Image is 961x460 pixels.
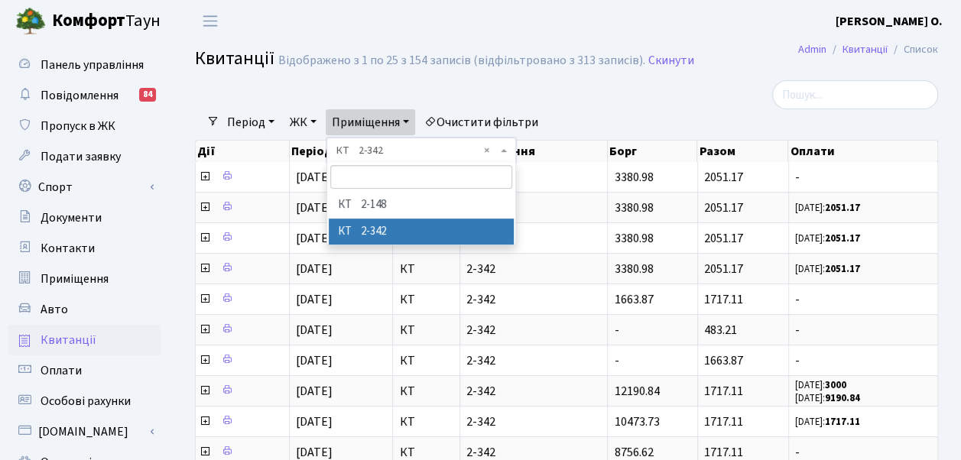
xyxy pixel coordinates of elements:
a: Квитанції [842,41,888,57]
span: Подати заявку [41,148,121,165]
a: Панель управління [8,50,161,80]
span: - [795,171,931,183]
b: 3000 [825,378,846,392]
span: 2051.17 [704,199,743,216]
a: Приміщення [326,109,415,135]
span: 2-342 [466,263,602,275]
span: 1717.11 [704,291,743,308]
th: Приміщення [459,141,608,162]
span: 2-342 [466,446,602,458]
b: 1717.11 [825,415,860,429]
span: Особові рахунки [41,393,131,410]
a: Очистити фільтри [418,109,544,135]
span: КТ [399,263,453,275]
span: [DATE] [296,291,333,308]
span: КТ 2-342 [336,143,497,158]
a: [DOMAIN_NAME] [8,416,161,447]
b: Комфорт [52,8,125,33]
span: КТ [399,324,453,336]
span: 3380.98 [614,261,653,277]
a: Приміщення [8,264,161,294]
a: [PERSON_NAME] О. [836,12,943,31]
th: Разом [697,141,788,162]
span: - [795,324,931,336]
span: [DATE] [296,352,333,369]
small: [DATE]: [795,262,860,276]
span: [DATE] [296,413,333,430]
span: 1717.11 [704,383,743,400]
span: 483.21 [704,322,737,339]
a: Admin [798,41,826,57]
small: [DATE]: [795,201,860,215]
div: Відображено з 1 по 25 з 154 записів (відфільтровано з 313 записів). [278,53,645,68]
span: КТ [399,416,453,428]
a: Подати заявку [8,141,161,172]
a: Повідомлення84 [8,80,161,111]
input: Пошук... [772,80,938,109]
nav: breadcrumb [775,34,961,66]
span: 1717.11 [704,413,743,430]
span: КТ [399,293,453,306]
span: 2051.17 [704,169,743,186]
li: КТ 2-342 [329,219,515,245]
span: Документи [41,209,102,226]
a: Особові рахунки [8,386,161,416]
a: Оплати [8,355,161,386]
b: 9190.84 [825,391,860,405]
span: [DATE] [296,230,333,247]
span: Оплати [41,362,82,379]
span: Квитанції [195,45,274,72]
span: Видалити всі елементи [484,143,489,158]
div: 84 [139,88,156,102]
span: 1663.87 [614,291,653,308]
a: Скинути [648,53,694,68]
span: [DATE] [296,322,333,339]
b: 2051.17 [825,262,860,276]
span: - [614,322,618,339]
a: Пропуск в ЖК [8,111,161,141]
span: Панель управління [41,57,144,73]
span: - [614,352,618,369]
span: КТ [399,385,453,397]
small: [DATE]: [795,391,860,405]
b: 2051.17 [825,232,860,245]
a: Документи [8,202,161,233]
a: Квитанції [8,325,161,355]
span: - [795,293,931,306]
button: Переключити навігацію [191,8,229,34]
span: Квитанції [41,332,96,348]
li: Список [888,41,938,58]
span: 12190.84 [614,383,659,400]
span: - [795,446,931,458]
span: [DATE] [296,169,333,186]
span: 3380.98 [614,169,653,186]
img: logo.png [15,6,46,37]
span: 2-342 [466,324,602,336]
a: Контакти [8,233,161,264]
span: 2-342 [466,232,602,245]
span: Приміщення [41,270,109,287]
span: 2051.17 [704,230,743,247]
th: Період [290,141,394,162]
span: 3380.98 [614,230,653,247]
li: КТ 2-148 [329,192,515,219]
span: 1663.87 [704,352,743,369]
a: Авто [8,294,161,325]
span: Авто [41,301,68,318]
span: 2-342 [466,416,602,428]
a: Період [221,109,281,135]
th: Борг [608,141,697,162]
span: КТ 2-342 [326,138,516,164]
small: [DATE]: [795,232,860,245]
a: ЖК [284,109,323,135]
span: 2-342 [466,385,602,397]
small: [DATE]: [795,415,860,429]
b: [PERSON_NAME] О. [836,13,943,30]
span: Контакти [41,240,95,257]
b: 2051.17 [825,201,860,215]
span: 10473.73 [614,413,659,430]
span: [DATE] [296,199,333,216]
span: - [795,355,931,367]
th: Оплати [788,141,937,162]
small: [DATE]: [795,378,846,392]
